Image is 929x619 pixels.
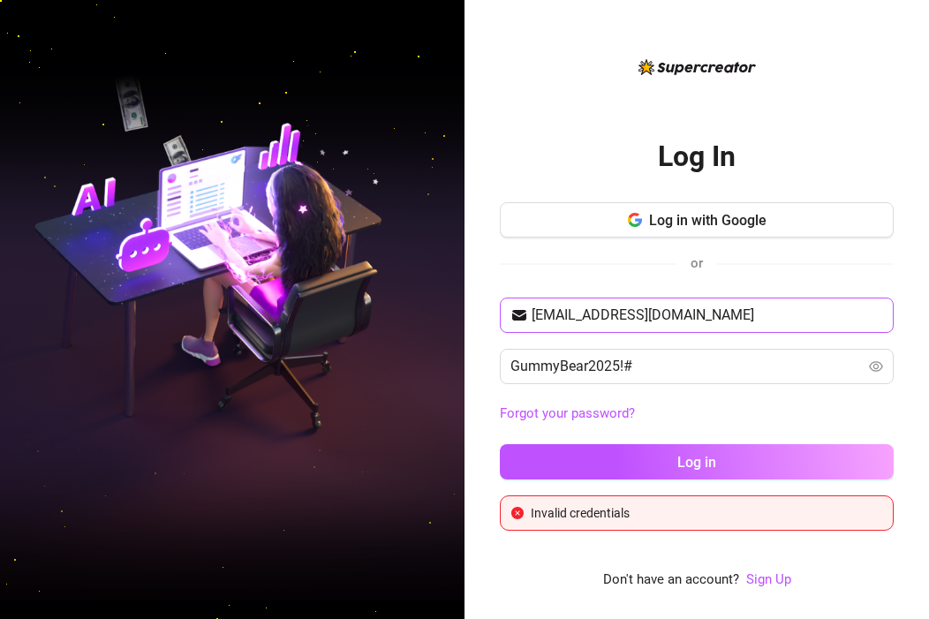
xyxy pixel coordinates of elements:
[500,444,894,479] button: Log in
[531,503,882,523] div: Invalid credentials
[510,356,865,377] input: Your password
[869,359,883,374] span: eye
[691,255,703,271] span: or
[746,570,791,591] a: Sign Up
[532,305,883,326] input: Your email
[511,507,524,519] span: close-circle
[500,404,894,425] a: Forgot your password?
[658,139,736,175] h2: Log In
[677,454,716,471] span: Log in
[603,570,739,591] span: Don't have an account?
[746,571,791,587] a: Sign Up
[638,59,756,75] img: logo-BBDzfeDw.svg
[500,202,894,238] button: Log in with Google
[500,405,635,421] a: Forgot your password?
[649,212,767,229] span: Log in with Google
